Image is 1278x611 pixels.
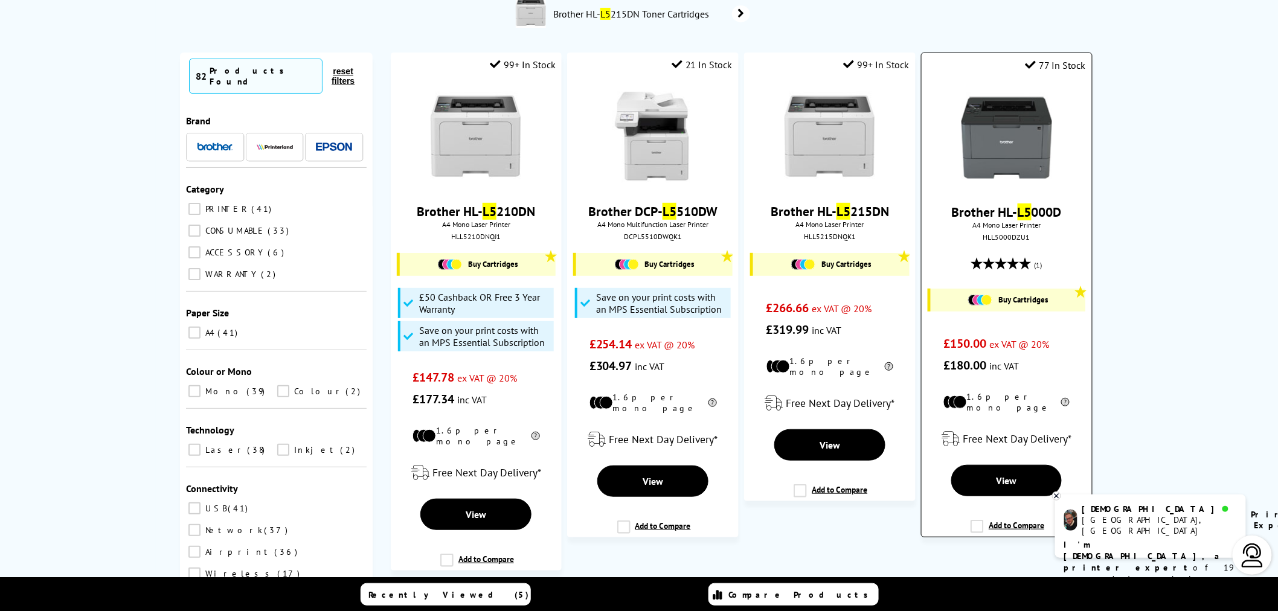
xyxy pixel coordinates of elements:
span: £147.78 [413,369,454,385]
span: 6 [268,247,287,258]
span: Wireless [202,568,276,579]
a: View [420,499,531,530]
div: DCPL5510DWQK1 [576,232,729,241]
span: Technology [186,424,234,436]
span: ACCESSORY [202,247,266,258]
a: Brother HL-L5210DN [417,203,535,220]
input: Laser 38 [188,444,201,456]
span: ex VAT @ 20% [457,372,517,384]
div: [GEOGRAPHIC_DATA], [GEOGRAPHIC_DATA] [1082,514,1236,536]
span: 17 [277,568,303,579]
li: 1.6p per mono page [943,391,1070,413]
div: 99+ In Stock [490,59,556,71]
span: 33 [268,225,292,236]
div: Products Found [210,65,316,87]
mark: L5 [600,8,611,20]
label: Add to Compare [971,520,1044,543]
span: Buy Cartridges [468,259,518,269]
span: £50 Cashback OR Free 3 Year Warranty [419,291,551,315]
img: Cartridges [791,259,815,270]
input: Network 37 [188,524,201,536]
img: user-headset-light.svg [1241,543,1265,568]
span: £150.00 [943,336,986,351]
span: PRINTER [202,203,250,214]
span: WARRANTY [202,269,260,280]
a: View [597,465,708,497]
a: Buy Cartridges [582,259,726,270]
mark: L5 [1018,203,1032,220]
span: inc VAT [812,324,842,336]
div: HLL5000DZU1 [931,232,1082,242]
span: 37 [264,525,291,536]
a: Brother DCP-L5510DW [588,203,718,220]
input: Airprint 36 [188,546,201,558]
img: Printerland [257,144,293,150]
a: Buy Cartridges [759,259,903,270]
div: [DEMOGRAPHIC_DATA] [1082,504,1236,514]
span: 38 [247,444,268,455]
span: 41 [251,203,274,214]
span: A4 Mono Laser Printer [397,220,556,229]
span: Save on your print costs with an MPS Essential Subscription [419,324,551,348]
input: ACCESSORY 6 [188,246,201,258]
a: View [951,465,1062,496]
span: 39 [246,386,268,397]
div: HLL5215DNQK1 [753,232,906,241]
a: Buy Cartridges [937,295,1079,305]
input: A4 41 [188,327,201,339]
span: 2 [345,386,363,397]
span: View [997,475,1017,487]
span: A4 [202,327,216,338]
span: Free Next Day Delivery* [963,432,1071,446]
mark: L5 [483,203,496,220]
div: modal_delivery [750,386,909,420]
input: CONSUMABLE 33 [188,225,201,237]
div: 99+ In Stock [844,59,910,71]
span: Mono [202,386,245,397]
img: Brother [197,142,233,151]
span: Free Next Day Delivery* [609,432,718,446]
span: Paper Size [186,307,229,319]
a: Brother HL-L5000D [952,203,1062,220]
a: Recently Viewed (5) [361,583,531,606]
div: modal_delivery [573,423,732,456]
span: £254.14 [589,336,632,352]
span: £304.97 [589,358,632,374]
span: View [820,439,840,451]
img: brother-HL-L5215DN-front-small.jpg [785,92,875,182]
span: £177.34 [413,391,454,407]
span: Colour [291,386,344,397]
mark: L5 [836,203,850,220]
img: Cartridges [615,259,639,270]
span: Connectivity [186,482,238,494]
span: Brother HL- 215DN Toner Cartridges [552,8,714,20]
img: brother-HL-L5210DN-front-small.jpg [431,92,521,182]
span: (1) [1035,254,1042,277]
p: of 19 years! I can help you choose the right product [1064,539,1237,608]
span: A4 Mono Laser Printer [750,220,909,229]
div: 21 In Stock [672,59,733,71]
b: I'm [DEMOGRAPHIC_DATA], a printer expert [1064,539,1224,573]
span: Airprint [202,546,273,557]
img: Epson [316,142,352,152]
span: Compare Products [728,589,875,600]
a: Brother HL-L5215DN [771,203,889,220]
span: Category [186,183,224,195]
span: Free Next Day Delivery* [432,465,541,479]
span: Recently Viewed (5) [368,589,529,600]
li: 1.6p per mono page [766,356,894,377]
span: Free Next Day Delivery* [786,396,894,410]
label: Add to Compare [617,520,691,543]
input: Inkjet 2 [277,444,289,456]
span: Buy Cartridges [821,259,871,269]
button: reset filters [323,66,364,86]
span: Buy Cartridges [645,259,695,269]
span: CONSUMABLE [202,225,266,236]
input: Mono 39 [188,385,201,397]
input: Wireless 17 [188,568,201,580]
span: £266.66 [766,300,809,316]
mark: L5 [663,203,676,220]
label: Add to Compare [794,484,867,507]
a: Compare Products [708,583,879,606]
span: £319.99 [766,322,809,337]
